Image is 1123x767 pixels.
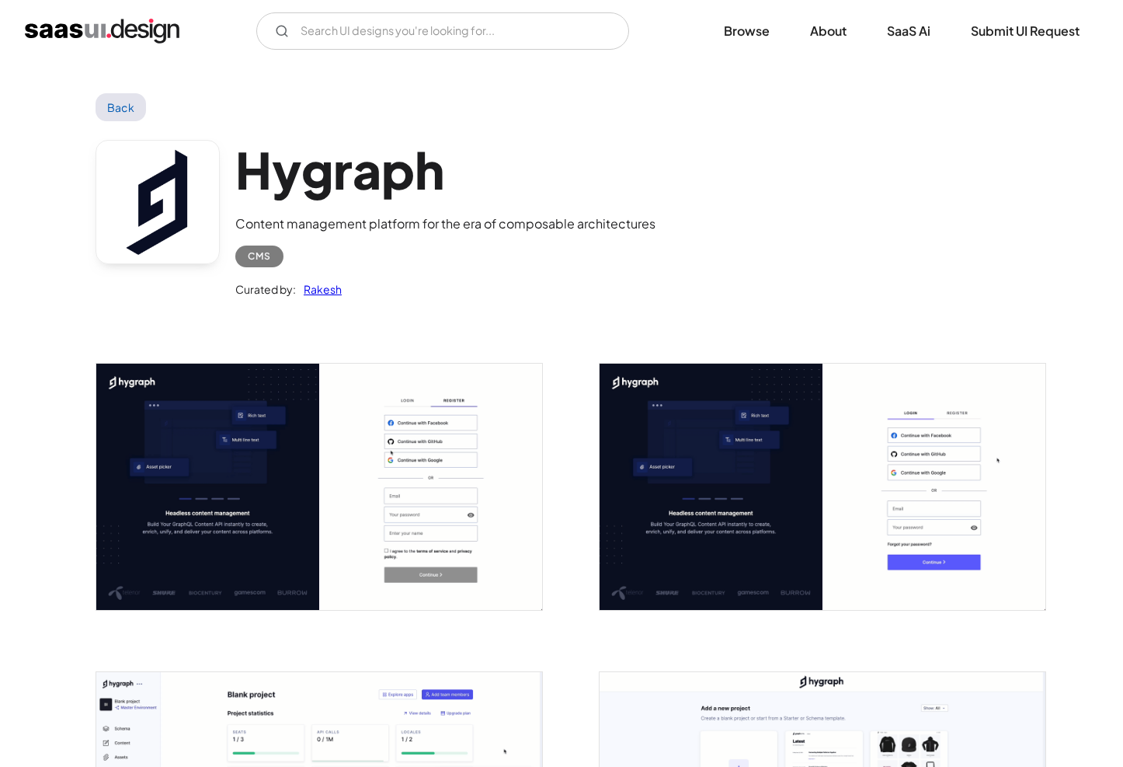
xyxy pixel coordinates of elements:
a: Browse [705,14,788,48]
a: About [791,14,865,48]
div: Content management platform for the era of composable architectures [235,214,655,233]
div: Curated by: [235,280,296,298]
input: Search UI designs you're looking for... [256,12,629,50]
img: 6426e396f97c793e65e0fd07_Hygraph%20-%20Register.png [96,364,542,610]
a: open lightbox [96,364,542,610]
a: home [25,19,179,44]
a: Rakesh [296,280,342,298]
img: 6426e395cf7f897713996db2_Hygraph%20-%20Login.png [600,364,1045,610]
a: open lightbox [600,364,1045,610]
a: Submit UI Request [952,14,1098,48]
h1: Hygraph [235,140,655,200]
a: Back [96,93,146,121]
div: CMS [248,247,271,266]
form: Email Form [256,12,629,50]
a: SaaS Ai [868,14,949,48]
